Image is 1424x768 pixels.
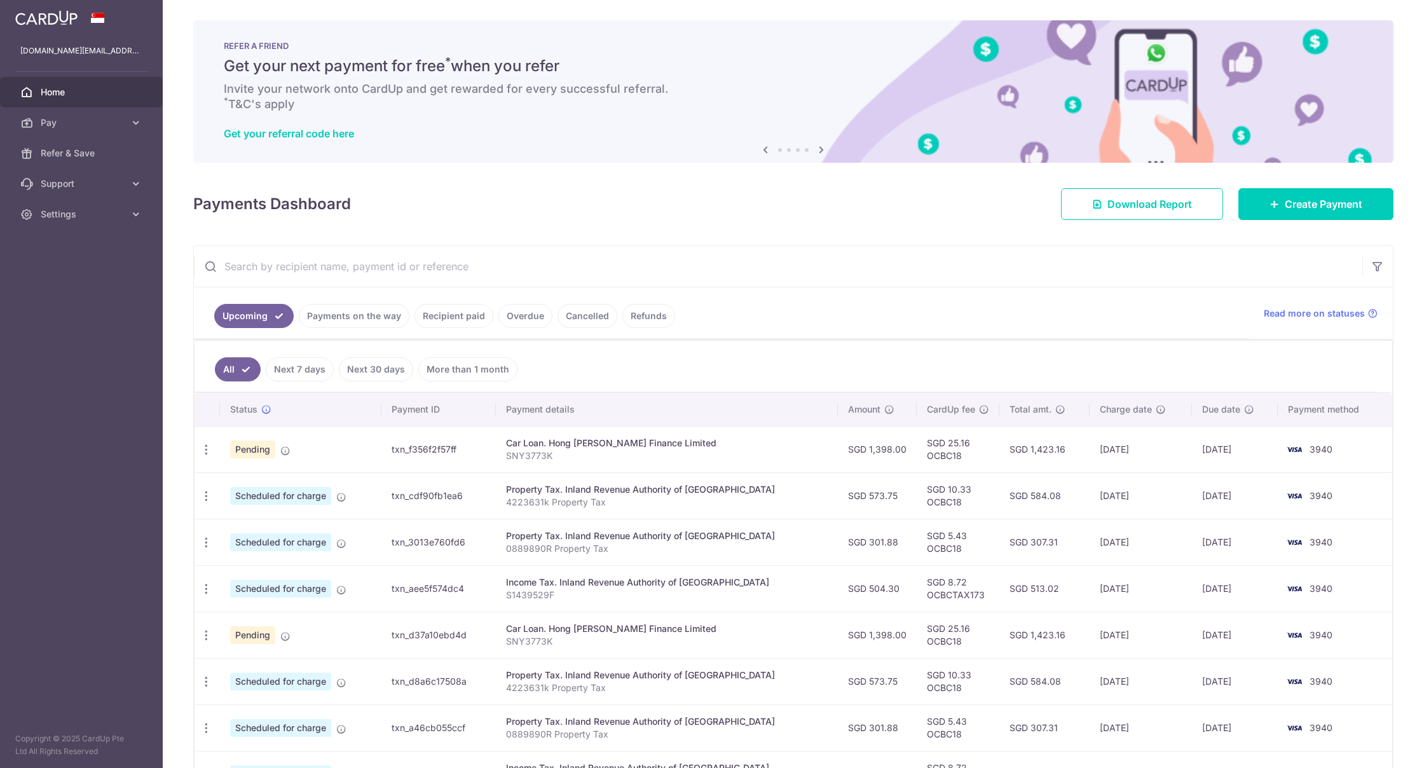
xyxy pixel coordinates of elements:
td: txn_d8a6c17508a [381,658,496,704]
td: SGD 25.16 OCBC18 [917,426,999,472]
img: Bank Card [1282,535,1307,550]
img: CardUp [15,10,78,25]
img: Bank Card [1282,720,1307,736]
a: Overdue [498,304,552,328]
td: [DATE] [1192,704,1278,751]
td: SGD 10.33 OCBC18 [917,658,999,704]
a: Next 30 days [339,357,413,381]
td: [DATE] [1192,519,1278,565]
span: 3940 [1310,722,1332,733]
p: [DOMAIN_NAME][EMAIL_ADDRESS][DOMAIN_NAME] [20,45,142,57]
td: [DATE] [1192,612,1278,658]
span: Total amt. [1010,403,1051,416]
a: Payments on the way [299,304,409,328]
td: txn_cdf90fb1ea6 [381,472,496,519]
img: RAF banner [193,20,1393,163]
p: 0889890R Property Tax [506,542,828,555]
td: SGD 573.75 [838,658,917,704]
span: Support [41,177,125,190]
td: [DATE] [1090,565,1192,612]
td: SGD 584.08 [999,472,1090,519]
p: REFER A FRIEND [224,41,1363,51]
td: SGD 1,398.00 [838,426,917,472]
p: SNY3773K [506,635,828,648]
p: 4223631k Property Tax [506,496,828,509]
span: 3940 [1310,537,1332,547]
img: Bank Card [1282,581,1307,596]
a: Recipient paid [414,304,493,328]
td: SGD 5.43 OCBC18 [917,519,999,565]
td: txn_aee5f574dc4 [381,565,496,612]
td: txn_d37a10ebd4d [381,612,496,658]
h5: Get your next payment for free when you refer [224,56,1363,76]
td: SGD 1,398.00 [838,612,917,658]
p: SNY3773K [506,449,828,462]
td: SGD 307.31 [999,704,1090,751]
td: [DATE] [1090,612,1192,658]
a: All [215,357,261,381]
div: Income Tax. Inland Revenue Authority of [GEOGRAPHIC_DATA] [506,576,828,589]
th: Payment details [496,393,838,426]
span: Scheduled for charge [230,533,331,551]
td: SGD 301.88 [838,704,917,751]
p: S1439529F [506,589,828,601]
span: Scheduled for charge [230,487,331,505]
td: SGD 10.33 OCBC18 [917,472,999,519]
span: Scheduled for charge [230,673,331,690]
td: [DATE] [1090,704,1192,751]
span: Scheduled for charge [230,719,331,737]
span: Due date [1202,403,1240,416]
img: Bank Card [1282,674,1307,689]
td: SGD 584.08 [999,658,1090,704]
a: Cancelled [558,304,617,328]
th: Payment ID [381,393,496,426]
span: Refer & Save [41,147,125,160]
td: [DATE] [1090,658,1192,704]
p: 4223631k Property Tax [506,682,828,694]
span: Pay [41,116,125,129]
span: Settings [41,208,125,221]
a: More than 1 month [418,357,517,381]
td: [DATE] [1090,519,1192,565]
div: Property Tax. Inland Revenue Authority of [GEOGRAPHIC_DATA] [506,715,828,728]
img: Bank Card [1282,627,1307,643]
span: Amount [848,403,880,416]
a: Read more on statuses [1264,307,1378,320]
div: Car Loan. Hong [PERSON_NAME] Finance Limited [506,622,828,635]
td: txn_f356f2f57ff [381,426,496,472]
div: Property Tax. Inland Revenue Authority of [GEOGRAPHIC_DATA] [506,483,828,496]
span: 3940 [1310,583,1332,594]
span: Status [230,403,257,416]
iframe: Opens a widget where you can find more information [1342,730,1411,762]
td: [DATE] [1192,565,1278,612]
td: SGD 573.75 [838,472,917,519]
td: SGD 307.31 [999,519,1090,565]
span: Read more on statuses [1264,307,1365,320]
h6: Invite your network onto CardUp and get rewarded for every successful referral. T&C's apply [224,81,1363,112]
div: Property Tax. Inland Revenue Authority of [GEOGRAPHIC_DATA] [506,530,828,542]
span: Pending [230,441,275,458]
p: 0889890R Property Tax [506,728,828,741]
span: Pending [230,626,275,644]
span: Charge date [1100,403,1152,416]
td: [DATE] [1192,472,1278,519]
a: Get your referral code here [224,127,354,140]
span: 3940 [1310,490,1332,501]
a: Create Payment [1238,188,1393,220]
td: SGD 1,423.16 [999,426,1090,472]
input: Search by recipient name, payment id or reference [194,246,1362,287]
td: SGD 504.30 [838,565,917,612]
span: 3940 [1310,444,1332,455]
span: Home [41,86,125,99]
a: Next 7 days [266,357,334,381]
td: SGD 8.72 OCBCTAX173 [917,565,999,612]
span: Scheduled for charge [230,580,331,598]
td: txn_a46cb055ccf [381,704,496,751]
span: Download Report [1107,196,1192,212]
img: Bank Card [1282,442,1307,457]
span: 3940 [1310,629,1332,640]
td: [DATE] [1090,472,1192,519]
td: SGD 5.43 OCBC18 [917,704,999,751]
td: [DATE] [1192,426,1278,472]
td: SGD 1,423.16 [999,612,1090,658]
